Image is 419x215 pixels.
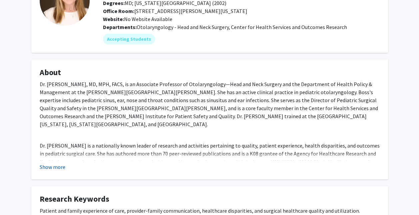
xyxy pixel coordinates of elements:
span: No Website Available [103,16,172,22]
iframe: Chat [5,185,28,210]
b: Office Room: [103,8,134,14]
span: Otolaryngology - Head and Neck Surgery, Center for Health Services and Outcomes Research [137,24,347,30]
p: Dr. [PERSON_NAME] is a nationally known leader of research and activities pertaining to quality, ... [40,142,380,182]
p: Patient and family experience of care, provider-family communication, healthcare disparities, and... [40,207,380,215]
mat-chip: Accepting Students [103,34,155,44]
p: Dr. [PERSON_NAME], MD, MPH, FACS, is an Associate Professor of Otolaryngology—Head and Neck Surge... [40,80,380,128]
b: Departments: [103,24,137,30]
button: Show more [40,163,65,171]
h4: About [40,68,380,77]
span: [STREET_ADDRESS][PERSON_NAME][US_STATE] [103,8,247,14]
h4: Research Keywords [40,194,380,204]
b: Website: [103,16,124,22]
